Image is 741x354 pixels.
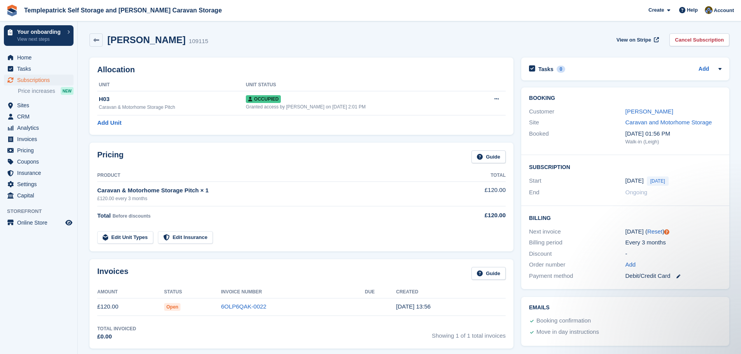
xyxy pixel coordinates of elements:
div: Order number [529,260,625,269]
div: End [529,188,625,197]
div: Move in day instructions [536,328,599,337]
a: Add [625,260,636,269]
th: Status [164,286,221,298]
h2: Tasks [538,66,554,73]
div: [DATE] 01:56 PM [625,129,722,138]
th: Invoice Number [221,286,365,298]
span: Total [97,212,111,219]
a: menu [4,122,74,133]
div: Caravan & Motorhome Storage Pitch [99,104,246,111]
a: Price increases NEW [18,87,74,95]
th: Total [443,169,506,182]
div: - [625,249,722,258]
h2: Billing [529,214,722,221]
span: Before discounts [112,213,151,219]
span: Help [687,6,698,14]
span: CRM [17,111,64,122]
a: menu [4,156,74,167]
h2: Subscription [529,163,722,171]
h2: Emails [529,305,722,311]
div: Total Invoiced [97,325,136,332]
span: Ongoing [625,189,648,195]
h2: [PERSON_NAME] [107,35,186,45]
a: Caravan and Motorhome Storage [625,119,712,126]
a: Edit Insurance [158,231,213,244]
a: Cancel Subscription [669,33,729,46]
a: Add [699,65,709,74]
div: [DATE] ( ) [625,227,722,236]
th: Amount [97,286,164,298]
div: Every 3 months [625,238,722,247]
time: 2025-09-19 12:56:09 UTC [396,303,431,310]
span: Account [714,7,734,14]
time: 2025-09-19 00:00:00 UTC [625,176,644,185]
td: £120.00 [97,298,164,316]
div: Debit/Credit Card [625,272,722,281]
div: Walk-in (Leigh) [625,138,722,146]
span: Capital [17,190,64,201]
th: Unit [97,79,246,91]
a: menu [4,111,74,122]
div: Tooltip anchor [663,228,670,235]
a: Guide [471,267,506,280]
img: stora-icon-8386f47178a22dfd0bd8f6a31ec36ba5ce8667c1dd55bd0f319d3a0aa187defe.svg [6,5,18,16]
a: menu [4,100,74,111]
div: Caravan & Motorhome Storage Pitch × 1 [97,186,443,195]
div: 109115 [189,37,208,46]
a: Reset [647,228,662,235]
div: Discount [529,249,625,258]
div: NEW [61,87,74,95]
div: Booking confirmation [536,316,591,326]
span: Settings [17,179,64,190]
div: Granted access by [PERSON_NAME] on [DATE] 2:01 PM [246,103,475,110]
a: Your onboarding View next steps [4,25,74,46]
th: Due [365,286,396,298]
img: Karen [705,6,713,14]
div: 0 [557,66,566,73]
h2: Invoices [97,267,128,280]
span: Create [648,6,664,14]
span: Subscriptions [17,75,64,85]
span: Showing 1 of 1 total invoices [432,325,506,341]
div: Customer [529,107,625,116]
div: Billing period [529,238,625,247]
span: [DATE] [647,176,669,186]
div: Payment method [529,272,625,281]
a: menu [4,190,74,201]
span: Insurance [17,167,64,178]
a: Preview store [64,218,74,227]
a: View on Stripe [613,33,660,46]
h2: Booking [529,95,722,101]
a: menu [4,179,74,190]
a: [PERSON_NAME] [625,108,673,115]
div: Booked [529,129,625,146]
a: menu [4,167,74,178]
span: Occupied [246,95,281,103]
a: Edit Unit Types [97,231,153,244]
a: menu [4,75,74,85]
span: View on Stripe [617,36,651,44]
span: Invoices [17,134,64,145]
h2: Allocation [97,65,506,74]
div: H03 [99,95,246,104]
th: Product [97,169,443,182]
div: £120.00 [443,211,506,220]
div: Site [529,118,625,127]
span: Analytics [17,122,64,133]
span: Home [17,52,64,63]
span: Sites [17,100,64,111]
a: menu [4,52,74,63]
a: Guide [471,150,506,163]
span: Open [164,303,181,311]
span: Online Store [17,217,64,228]
a: menu [4,134,74,145]
div: £0.00 [97,332,136,341]
p: View next steps [17,36,63,43]
th: Created [396,286,506,298]
div: Start [529,176,625,186]
p: Your onboarding [17,29,63,35]
div: Next invoice [529,227,625,236]
div: £120.00 every 3 months [97,195,443,202]
td: £120.00 [443,181,506,206]
span: Pricing [17,145,64,156]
